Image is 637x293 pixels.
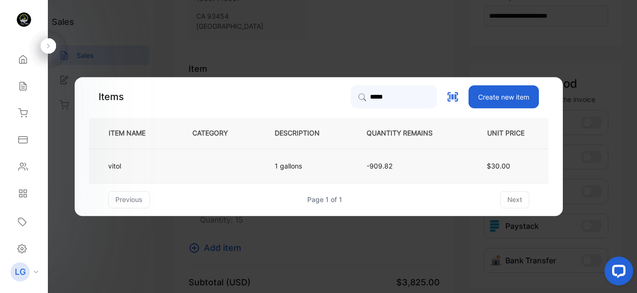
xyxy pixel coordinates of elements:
[15,266,26,278] p: LG
[275,128,335,138] p: DESCRIPTION
[192,128,243,138] p: CATEGORY
[108,191,150,208] button: previous
[307,194,342,204] div: Page 1 of 1
[275,161,302,171] p: 1 gallons
[367,128,448,138] p: QUANTITY REMAINS
[367,161,448,171] p: -909.82
[469,85,539,108] button: Create new item
[17,12,31,27] img: logo
[99,90,124,104] p: Items
[108,161,134,171] p: vitol
[500,191,529,208] button: next
[597,253,637,293] iframe: LiveChat chat widget
[487,162,510,170] span: $30.00
[480,128,533,138] p: UNIT PRICE
[105,128,161,138] p: ITEM NAME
